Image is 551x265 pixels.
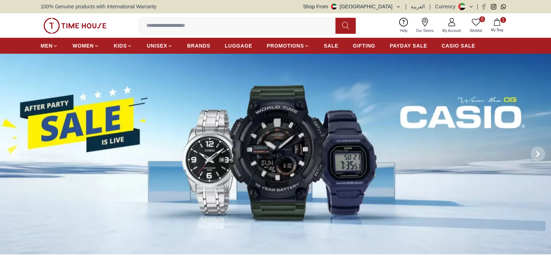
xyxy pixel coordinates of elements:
a: GIFTING [353,39,375,52]
span: 0 [479,16,485,22]
a: LUGGAGE [225,39,252,52]
a: Facebook [481,4,487,9]
span: CASIO SALE [442,42,475,49]
span: | [477,3,478,10]
a: Whatsapp [501,4,506,9]
span: MEN [41,42,53,49]
a: KIDS [114,39,132,52]
div: Currency [435,3,459,10]
button: Shop From[GEOGRAPHIC_DATA] [303,3,401,10]
a: Our Stores [412,16,438,35]
img: United Arab Emirates [331,4,337,9]
span: UNISEX [147,42,167,49]
span: Help [397,28,410,33]
a: Instagram [491,4,496,9]
span: WOMEN [72,42,94,49]
a: MEN [41,39,58,52]
button: العربية [411,3,425,10]
button: 1My Bag [487,17,508,34]
a: CASIO SALE [442,39,475,52]
span: My Account [439,28,464,33]
span: Wishlist [467,28,485,33]
span: KIDS [114,42,127,49]
a: 0Wishlist [466,16,487,35]
a: WOMEN [72,39,99,52]
span: SALE [324,42,338,49]
span: 1 [500,17,506,23]
a: Help [396,16,412,35]
a: BRANDS [187,39,210,52]
span: Our Stores [413,28,437,33]
span: My Bag [488,27,506,33]
a: PAYDAY SALE [390,39,427,52]
span: PROMOTIONS [267,42,304,49]
a: PROMOTIONS [267,39,309,52]
a: SALE [324,39,338,52]
span: | [429,3,431,10]
img: ... [43,18,107,34]
a: UNISEX [147,39,172,52]
span: BRANDS [187,42,210,49]
span: GIFTING [353,42,375,49]
span: LUGGAGE [225,42,252,49]
span: PAYDAY SALE [390,42,427,49]
span: | [405,3,407,10]
span: 100% Genuine products with International Warranty [41,3,156,10]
